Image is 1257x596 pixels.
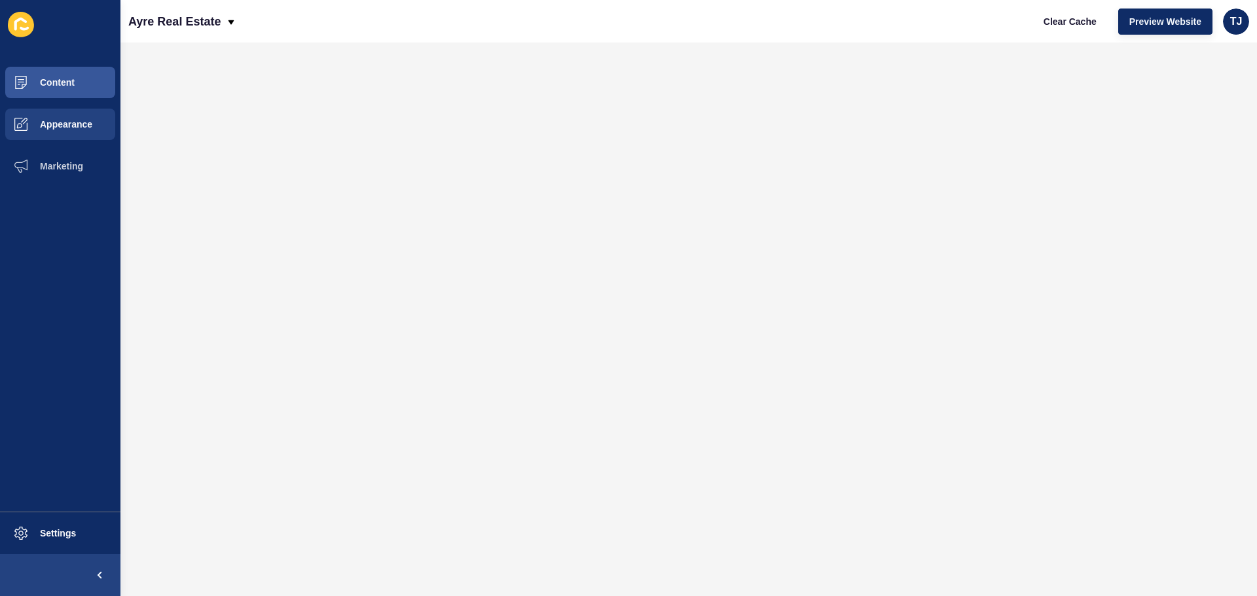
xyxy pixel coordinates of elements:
span: Preview Website [1129,15,1201,28]
span: TJ [1230,15,1243,28]
span: Clear Cache [1044,15,1097,28]
p: Ayre Real Estate [128,5,221,38]
button: Preview Website [1118,9,1212,35]
button: Clear Cache [1032,9,1108,35]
